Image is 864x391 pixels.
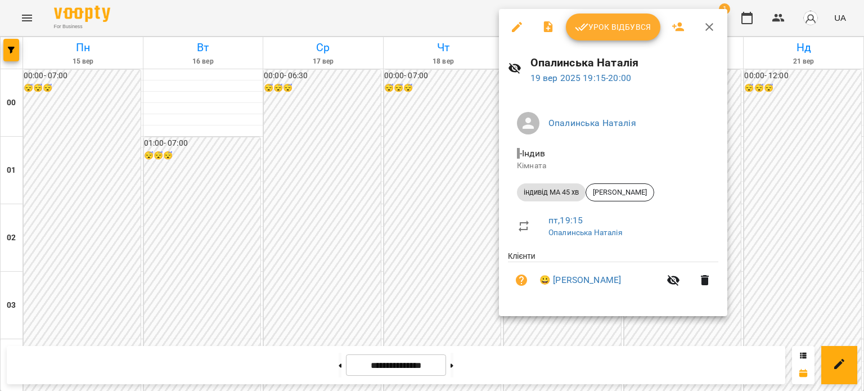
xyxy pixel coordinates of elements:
div: [PERSON_NAME] [586,183,654,201]
span: індивід МА 45 хв [517,187,586,197]
a: 😀 [PERSON_NAME] [539,273,621,287]
h6: Опалинська Наталія [530,54,718,71]
span: - Індив [517,148,547,159]
button: Урок відбувся [566,14,660,41]
a: Опалинська Наталія [548,228,623,237]
p: Кімната [517,160,709,172]
ul: Клієнти [508,250,718,303]
a: пт , 19:15 [548,215,583,226]
span: Урок відбувся [575,20,651,34]
a: Опалинська Наталія [548,118,636,128]
span: [PERSON_NAME] [586,187,654,197]
button: Візит ще не сплачено. Додати оплату? [508,267,535,294]
a: 19 вер 2025 19:15-20:00 [530,73,631,83]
